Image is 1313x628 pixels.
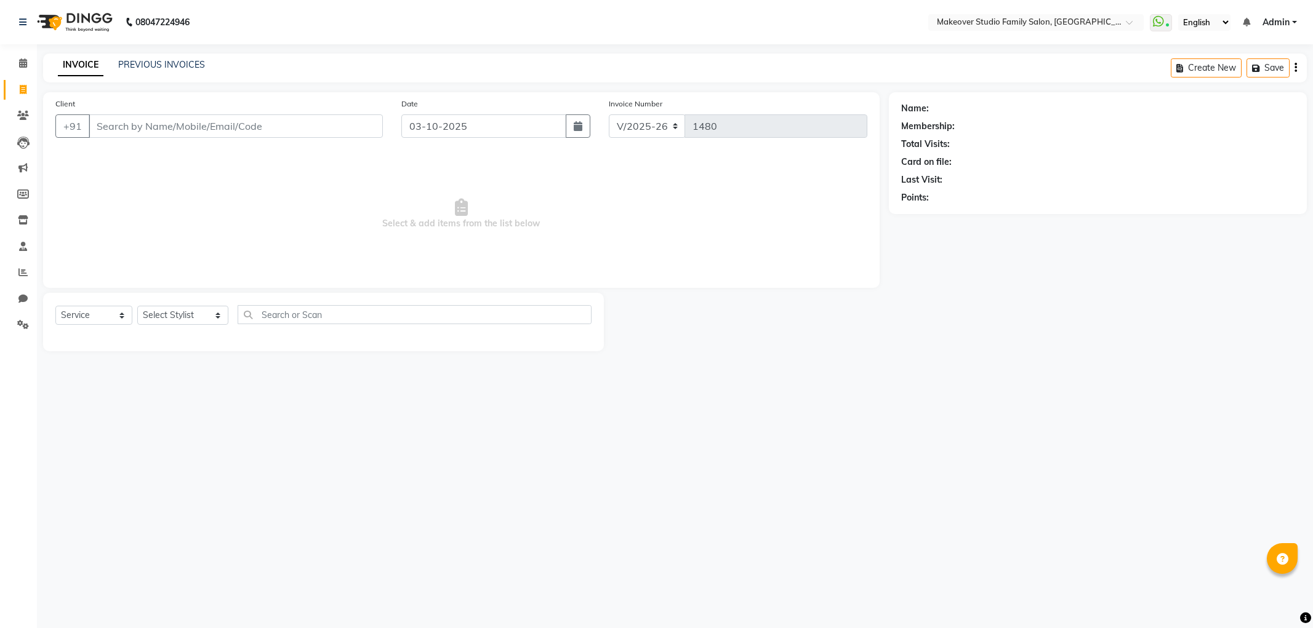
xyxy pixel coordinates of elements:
button: Create New [1171,58,1242,78]
a: PREVIOUS INVOICES [118,59,205,70]
a: INVOICE [58,54,103,76]
span: Admin [1263,16,1290,29]
div: Points: [901,191,929,204]
div: Total Visits: [901,138,950,151]
button: +91 [55,114,90,138]
b: 08047224946 [135,5,190,39]
div: Card on file: [901,156,952,169]
img: logo [31,5,116,39]
button: Save [1247,58,1290,78]
div: Membership: [901,120,955,133]
input: Search by Name/Mobile/Email/Code [89,114,383,138]
iframe: chat widget [1261,579,1301,616]
input: Search or Scan [238,305,592,324]
div: Last Visit: [901,173,942,186]
div: Name: [901,102,929,115]
label: Date [401,98,418,109]
label: Client [55,98,75,109]
span: Select & add items from the list below [55,153,867,276]
label: Invoice Number [609,98,662,109]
